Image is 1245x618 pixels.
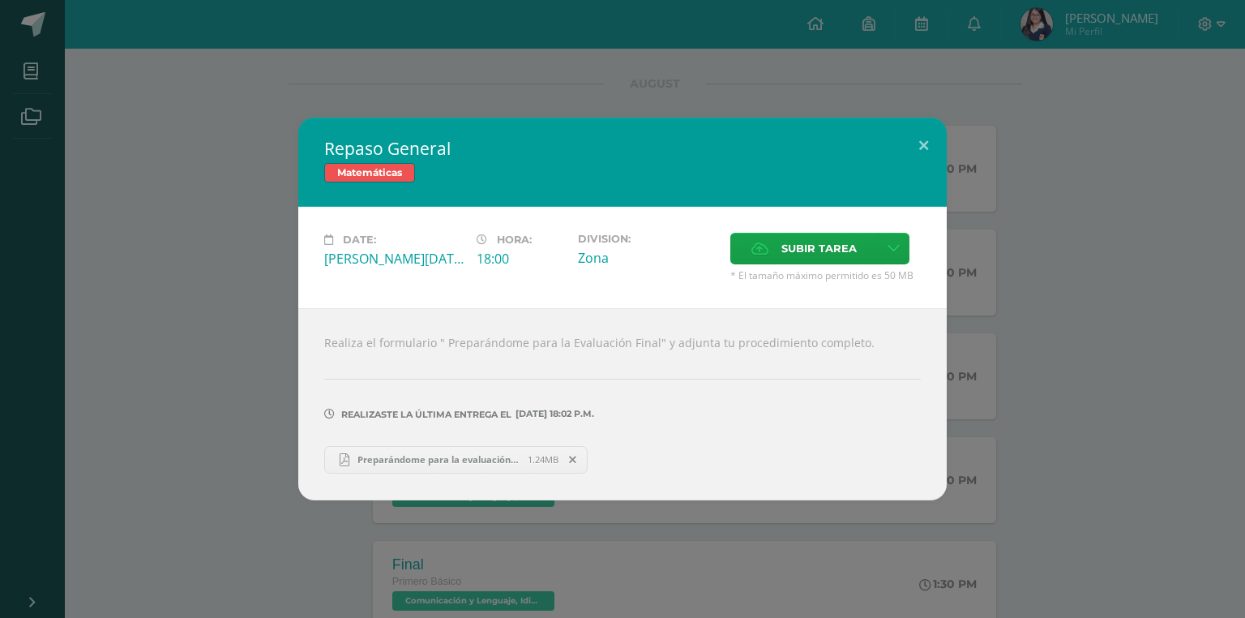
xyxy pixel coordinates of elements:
[324,137,921,160] h2: Repaso General
[349,453,528,466] span: Preparándome para la evaluación final - [PERSON_NAME] (1).pdf
[497,234,532,246] span: Hora:
[341,409,511,420] span: Realizaste la última entrega el
[901,118,947,173] button: Close (Esc)
[578,233,717,245] label: Division:
[528,453,558,466] span: 1.24MB
[781,234,857,264] span: Subir tarea
[477,250,565,268] div: 18:00
[730,268,921,282] span: * El tamaño máximo permitido es 50 MB
[511,414,594,414] span: [DATE] 18:02 p.m.
[578,249,717,267] div: Zona
[324,163,415,182] span: Matemáticas
[324,250,464,268] div: [PERSON_NAME][DATE]
[559,451,587,469] span: Remover entrega
[298,308,947,500] div: Realiza el formulario " Preparándome para la Evaluación Final" y adjunta tu procedimiento completo.
[343,234,376,246] span: Date:
[324,446,588,474] a: Preparándome para la evaluación final - [PERSON_NAME] (1).pdf 1.24MB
